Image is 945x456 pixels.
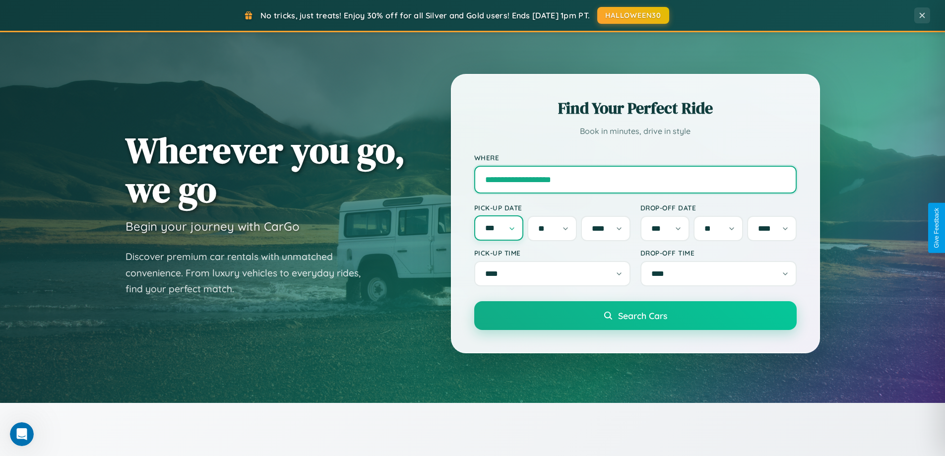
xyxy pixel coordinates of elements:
[474,249,630,257] label: Pick-up Time
[260,10,590,20] span: No tricks, just treats! Enjoy 30% off for all Silver and Gold users! Ends [DATE] 1pm PT.
[597,7,669,24] button: HALLOWEEN30
[474,203,630,212] label: Pick-up Date
[10,422,34,446] iframe: Intercom live chat
[474,301,797,330] button: Search Cars
[474,153,797,162] label: Where
[640,249,797,257] label: Drop-off Time
[474,124,797,138] p: Book in minutes, drive in style
[126,130,405,209] h1: Wherever you go, we go
[126,219,300,234] h3: Begin your journey with CarGo
[618,310,667,321] span: Search Cars
[126,249,374,297] p: Discover premium car rentals with unmatched convenience. From luxury vehicles to everyday rides, ...
[474,97,797,119] h2: Find Your Perfect Ride
[933,208,940,248] div: Give Feedback
[640,203,797,212] label: Drop-off Date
